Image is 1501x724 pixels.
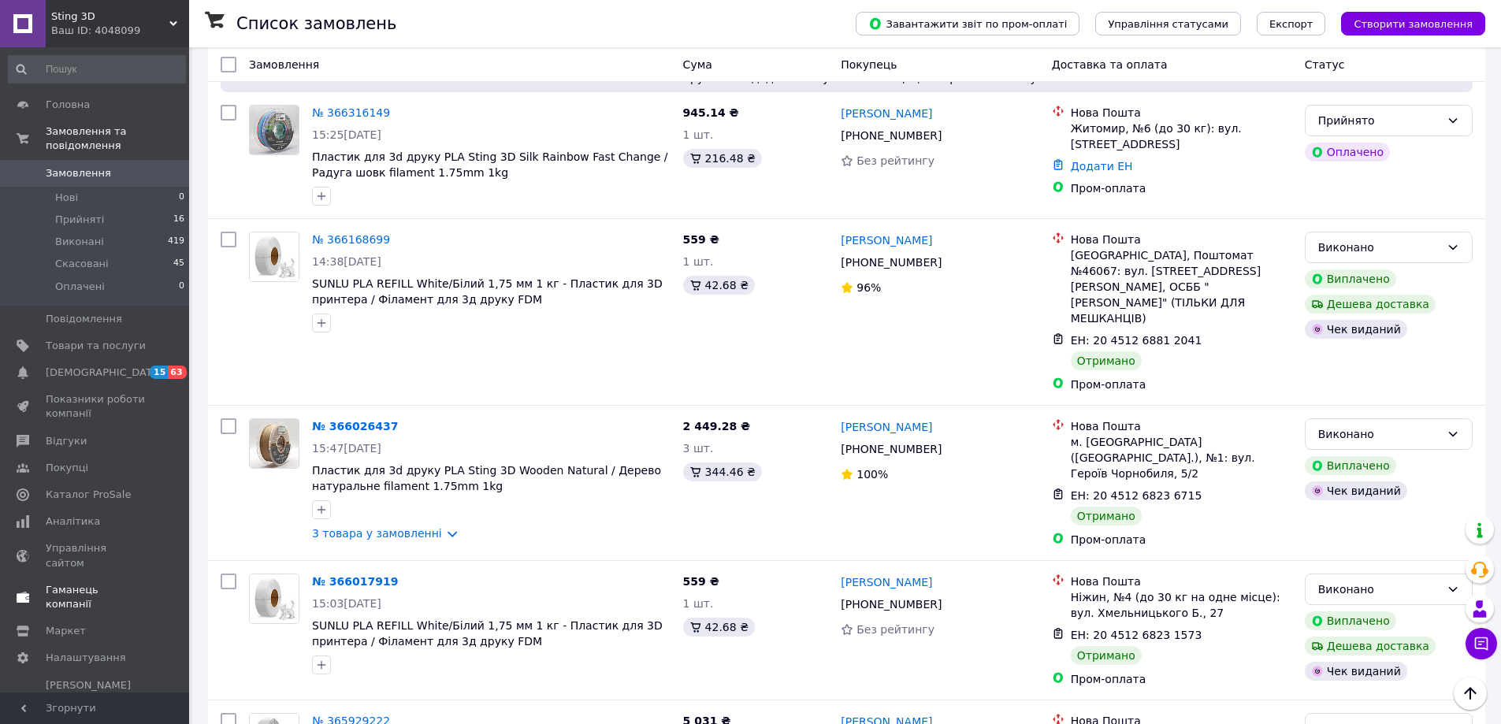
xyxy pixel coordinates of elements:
[312,106,390,119] a: № 366316149
[1305,662,1407,681] div: Чек виданий
[55,280,105,294] span: Оплачені
[856,623,934,636] span: Без рейтингу
[1341,12,1485,35] button: Створити замовлення
[1466,628,1497,659] button: Чат з покупцем
[250,232,299,281] img: Фото товару
[1354,18,1473,30] span: Створити замовлення
[168,235,184,249] span: 419
[312,277,663,306] span: SUNLU PLA REFILL White/Білий 1,75 мм 1 кг - Пластик для 3D принтера / Філамент для 3д друку FDM
[46,583,146,611] span: Гаманець компанії
[683,149,762,168] div: 216.48 ₴
[249,58,319,71] span: Замовлення
[312,420,398,433] a: № 366026437
[312,464,661,492] span: Пластик для 3d друку PLA Sting 3D Wooden Natural / Дерево натуральне filament 1.75mm 1kg
[841,574,932,590] a: [PERSON_NAME]
[1454,677,1487,710] button: Наверх
[173,213,184,227] span: 16
[683,255,714,268] span: 1 шт.
[1305,456,1396,475] div: Виплачено
[312,255,381,268] span: 14:38[DATE]
[868,17,1067,31] span: Завантажити звіт по пром-оплаті
[168,366,186,379] span: 63
[46,366,162,380] span: [DEMOGRAPHIC_DATA]
[312,128,381,141] span: 15:25[DATE]
[1071,507,1142,525] div: Отримано
[1257,12,1326,35] button: Експорт
[1071,589,1292,621] div: Ніжин, №4 (до 30 кг на одне місце): вул. Хмельницького Б., 27
[1108,18,1228,30] span: Управління статусами
[838,251,945,273] div: [PHONE_NUMBER]
[46,124,189,153] span: Замовлення та повідомлення
[55,213,104,227] span: Прийняті
[46,166,111,180] span: Замовлення
[46,651,126,665] span: Налаштування
[856,12,1079,35] button: Завантажити звіт по пром-оплаті
[250,419,299,468] img: Фото товару
[838,593,945,615] div: [PHONE_NUMBER]
[1305,295,1436,314] div: Дешева доставка
[46,624,86,638] span: Маркет
[1071,160,1133,173] a: Додати ЕН
[249,574,299,624] a: Фото товару
[1305,481,1407,500] div: Чек виданий
[46,339,146,353] span: Товари та послуги
[312,619,663,648] a: SUNLU PLA REFILL White/Білий 1,75 мм 1 кг - Пластик для 3D принтера / Філамент для 3д друку FDM
[55,191,78,205] span: Нові
[249,418,299,469] a: Фото товару
[856,468,888,481] span: 100%
[46,541,146,570] span: Управління сайтом
[173,257,184,271] span: 45
[1095,12,1241,35] button: Управління статусами
[683,420,751,433] span: 2 449.28 ₴
[1305,58,1345,71] span: Статус
[312,150,668,179] a: Пластик для 3d друку PLA Sting 3D Silk Rainbow Fast Change / Радуга шовк filament 1.75mm 1kg
[683,618,755,637] div: 42.68 ₴
[46,514,100,529] span: Аналітика
[683,597,714,610] span: 1 шт.
[312,233,390,246] a: № 366168699
[46,392,146,421] span: Показники роботи компанії
[1269,18,1313,30] span: Експорт
[683,276,755,295] div: 42.68 ₴
[1305,269,1396,288] div: Виплачено
[1071,351,1142,370] div: Отримано
[1071,532,1292,548] div: Пром-оплата
[1071,418,1292,434] div: Нова Пошта
[1071,646,1142,665] div: Отримано
[683,575,719,588] span: 559 ₴
[1071,671,1292,687] div: Пром-оплата
[1071,247,1292,326] div: [GEOGRAPHIC_DATA], Поштомат №46067: вул. [STREET_ADDRESS][PERSON_NAME], ОСББ "[PERSON_NAME]" (ТІЛ...
[55,235,104,249] span: Виконані
[1071,121,1292,152] div: Житомир, №6 (до 30 кг): вул. [STREET_ADDRESS]
[856,281,881,294] span: 96%
[1071,377,1292,392] div: Пром-оплата
[312,442,381,455] span: 15:47[DATE]
[856,154,934,167] span: Без рейтингу
[1071,434,1292,481] div: м. [GEOGRAPHIC_DATA] ([GEOGRAPHIC_DATA].), №1: вул. Героїв Чорнобиля, 5/2
[683,128,714,141] span: 1 шт.
[1071,489,1202,502] span: ЕН: 20 4512 6823 6715
[1318,425,1440,443] div: Виконано
[1071,574,1292,589] div: Нова Пошта
[1318,581,1440,598] div: Виконано
[46,312,122,326] span: Повідомлення
[683,462,762,481] div: 344.46 ₴
[1305,611,1396,630] div: Виплачено
[1325,17,1485,29] a: Створити замовлення
[8,55,186,84] input: Пошук
[236,14,396,33] h1: Список замовлень
[51,9,169,24] span: Sting 3D
[1318,112,1440,129] div: Прийнято
[250,106,299,154] img: Фото товару
[683,442,714,455] span: 3 шт.
[179,280,184,294] span: 0
[1052,58,1168,71] span: Доставка та оплата
[55,257,109,271] span: Скасовані
[841,232,932,248] a: [PERSON_NAME]
[1305,143,1390,162] div: Оплачено
[150,366,168,379] span: 15
[683,233,719,246] span: 559 ₴
[250,574,299,623] img: Фото товару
